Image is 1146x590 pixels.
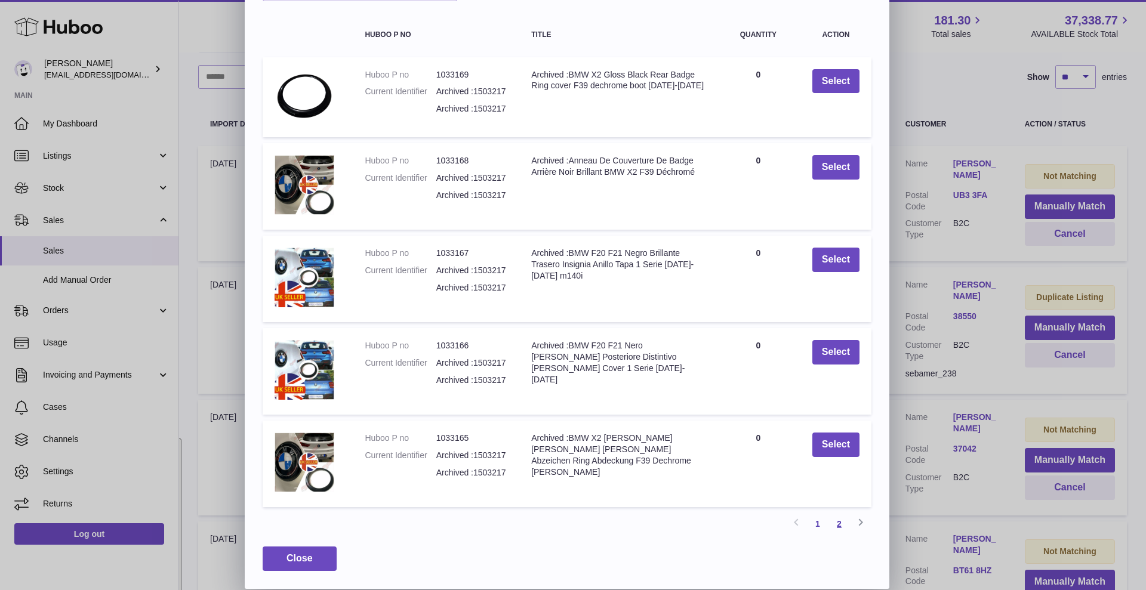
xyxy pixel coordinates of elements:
dt: Current Identifier [365,450,436,461]
dt: Huboo P no [365,69,436,81]
dd: Archived :1503217 [436,467,507,478]
th: Quantity [716,19,800,51]
th: Huboo P no [353,19,519,51]
dd: 1033167 [436,248,507,259]
button: Select [812,433,860,457]
dd: 1033169 [436,69,507,81]
span: Close [286,553,313,563]
dd: Archived :1503217 [436,450,507,461]
dd: Archived :1503217 [436,172,507,184]
dd: Archived :1503217 [436,86,507,97]
button: Select [812,248,860,272]
dt: Current Identifier [365,265,436,276]
dt: Huboo P no [365,248,436,259]
button: Select [812,69,860,94]
dd: Archived :1503217 [436,190,507,201]
dd: Archived :1503217 [436,265,507,276]
dt: Huboo P no [365,433,436,444]
a: 2 [828,513,850,535]
img: Archived :BMW X2 Glanz Schwarz Heck Abzeichen Ring Abdeckung F39 Dechrome Stiefel [275,433,334,492]
th: Title [519,19,716,51]
td: 0 [716,328,800,415]
button: Close [263,546,337,571]
dt: Current Identifier [365,357,436,369]
div: Archived :BMW F20 F21 Negro Brillante Trasero Insignia Anillo Tapa 1 Serie [DATE]-[DATE] m140i [531,248,704,282]
dt: Current Identifier [365,86,436,97]
img: Archived :BMW F20 F21 Nero Lucido Posteriore Distintivo Anello Cover 1 Serie 2011-2019 [275,340,334,400]
dt: Current Identifier [365,172,436,184]
td: 0 [716,57,800,138]
button: Select [812,340,860,364]
dd: 1033168 [436,155,507,166]
img: Archived :BMW X2 Gloss Black Rear Badge Ring cover F39 dechrome boot 2017-2022 [275,69,334,123]
dd: Archived :1503217 [436,282,507,294]
div: Archived :Anneau De Couverture De Badge Arrière Noir Brillant BMW X2 F39 Déchromé [531,155,704,178]
div: Archived :BMW X2 [PERSON_NAME] [PERSON_NAME] [PERSON_NAME] Abzeichen Ring Abdeckung F39 Dechrome ... [531,433,704,478]
td: 0 [716,421,800,507]
img: Archived :Anneau De Couverture De Badge Arrière Noir Brillant BMW X2 F39 Déchromé [275,155,334,215]
dd: 1033165 [436,433,507,444]
button: Select [812,155,860,180]
th: Action [800,19,871,51]
dt: Huboo P no [365,340,436,351]
dd: Archived :1503217 [436,103,507,115]
div: Archived :BMW F20 F21 Nero [PERSON_NAME] Posteriore Distintivo [PERSON_NAME] Cover 1 Serie [DATE]... [531,340,704,385]
td: 0 [716,236,800,322]
img: Archived :BMW F20 F21 Negro Brillante Trasero Insignia Anillo Tapa 1 Serie 2011-2019 m140i [275,248,334,307]
dd: 1033166 [436,340,507,351]
dd: Archived :1503217 [436,357,507,369]
td: 0 [716,143,800,230]
div: Archived :BMW X2 Gloss Black Rear Badge Ring cover F39 dechrome boot [DATE]-[DATE] [531,69,704,92]
a: 1 [807,513,828,535]
dt: Huboo P no [365,155,436,166]
dd: Archived :1503217 [436,375,507,386]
